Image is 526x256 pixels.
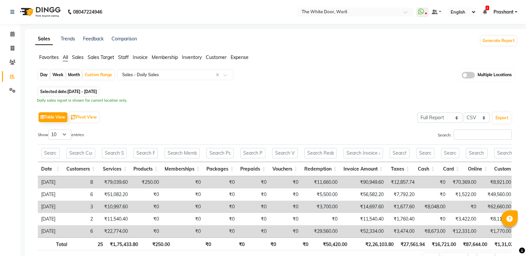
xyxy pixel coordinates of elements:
span: Membership [152,54,178,60]
th: ₹0 [248,237,279,250]
td: ₹0 [302,213,341,225]
button: Generate Report [481,36,516,45]
a: Comparison [112,36,137,42]
th: Custom: activate to sort column ascending [491,162,520,176]
th: ₹0 [279,237,312,250]
a: Trends [61,36,75,42]
th: Products: activate to sort column ascending [130,162,161,176]
span: Sales [72,54,84,60]
a: Feedback [83,36,104,42]
span: Inventory [182,54,202,60]
span: Invoice [133,54,148,60]
td: ₹49,560.00 [480,188,514,201]
div: Month [66,70,82,79]
td: ₹1,760.40 [387,213,418,225]
td: ₹0 [131,225,162,237]
td: ₹0 [162,201,204,213]
th: ₹0 [173,237,215,250]
td: [DATE] [38,201,61,213]
th: Date: activate to sort column ascending [38,162,63,176]
th: ₹2,26,103.80 [350,237,397,250]
td: ₹0 [204,201,238,213]
td: ₹11,660.00 [302,176,341,188]
input: Search Services [102,148,127,158]
th: 25 [71,237,106,250]
td: ₹12,331.00 [449,225,480,237]
input: Search Vouchers [272,148,297,158]
td: [DATE] [38,213,61,225]
th: ₹87,644.00 [459,237,490,250]
span: Customer [206,54,227,60]
th: Invoice Amount: activate to sort column ascending [340,162,386,176]
td: ₹0 [270,213,302,225]
th: Cash: activate to sort column ascending [413,162,438,176]
td: ₹51,082.20 [96,188,131,201]
td: 3 [61,201,96,213]
td: ₹3,474.00 [387,225,418,237]
td: ₹0 [162,188,204,201]
input: Search Custom [494,148,516,158]
th: ₹16,721.00 [428,237,459,250]
td: [DATE] [38,225,61,237]
iframe: chat widget [498,230,519,249]
td: ₹56,582.20 [341,188,387,201]
input: Search Card [441,148,459,158]
td: ₹8,921.00 [480,176,514,188]
a: 2 [483,9,487,15]
td: ₹0 [131,213,162,225]
label: Show entries [38,129,84,140]
span: Selected date: [38,87,99,96]
td: ₹0 [204,188,238,201]
td: ₹8,048.00 [418,201,449,213]
td: ₹70,369.00 [449,176,480,188]
span: Clear all [216,72,221,78]
td: ₹0 [162,213,204,225]
td: ₹5,500.00 [302,188,341,201]
select: Showentries [48,129,71,140]
span: 2 [486,6,489,10]
td: ₹0 [270,176,302,188]
th: ₹250.00 [141,237,173,250]
span: All [63,54,68,60]
div: Daily sales report is shown for current location only. [37,98,515,103]
input: Search Customers [66,148,95,158]
input: Search Products [133,148,158,158]
th: Taxes: activate to sort column ascending [386,162,413,176]
button: Export [493,112,511,124]
td: ₹8,118.00 [480,213,514,225]
td: [DATE] [38,176,61,188]
img: logo [17,3,62,21]
input: Search Online [466,148,488,158]
td: ₹22,774.00 [96,225,131,237]
td: ₹14,697.60 [341,201,387,213]
input: Search Taxes [390,148,410,158]
th: Online: activate to sort column ascending [463,162,491,176]
td: ₹0 [204,176,238,188]
td: ₹62,660.00 [480,201,514,213]
input: Search Invoice Amount [343,148,383,158]
td: ₹10,997.60 [96,201,131,213]
td: ₹29,560.00 [302,225,341,237]
th: Packages: activate to sort column ascending [203,162,237,176]
td: ₹0 [162,176,204,188]
td: ₹90,949.60 [341,176,387,188]
td: ₹0 [238,225,270,237]
label: Search: [438,129,512,140]
td: ₹0 [270,201,302,213]
td: ₹1,770.00 [480,225,514,237]
b: 08047224946 [73,3,102,21]
th: Services: activate to sort column ascending [99,162,130,176]
td: ₹0 [418,213,449,225]
th: Card: activate to sort column ascending [438,162,463,176]
input: Search: [454,129,512,140]
td: ₹0 [270,188,302,201]
td: ₹3,700.00 [302,201,341,213]
th: Total [38,237,71,250]
td: ₹0 [238,201,270,213]
span: Favorites [39,54,59,60]
th: Prepaids: activate to sort column ascending [237,162,269,176]
td: ₹0 [238,213,270,225]
th: Redemption: activate to sort column ascending [301,162,340,176]
input: Search Prepaids [240,148,265,158]
td: 6 [61,188,96,201]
